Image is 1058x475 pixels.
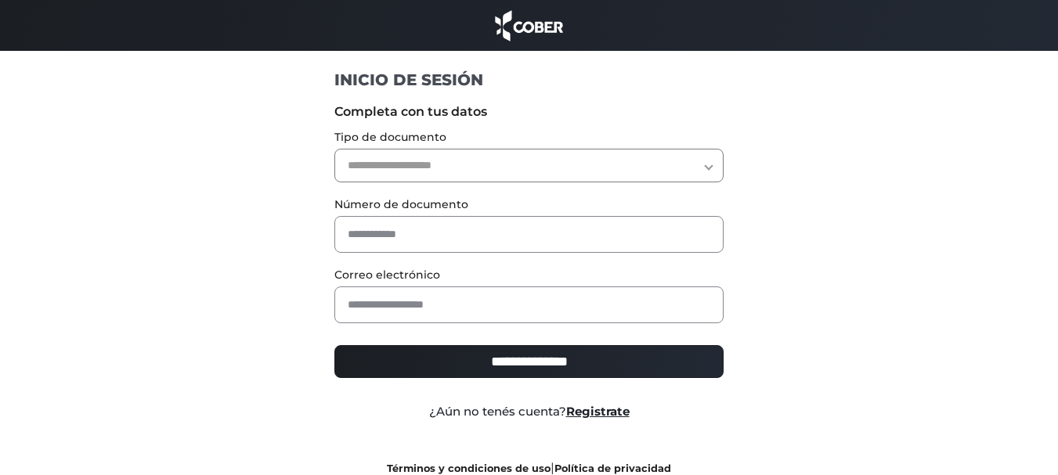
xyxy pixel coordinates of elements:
[387,462,551,474] a: Términos y condiciones de uso
[566,404,630,419] a: Registrate
[334,196,724,213] label: Número de documento
[334,103,724,121] label: Completa con tus datos
[554,462,671,474] a: Política de privacidad
[334,70,724,90] h1: INICIO DE SESIÓN
[334,129,724,146] label: Tipo de documento
[323,403,735,421] div: ¿Aún no tenés cuenta?
[334,267,724,283] label: Correo electrónico
[491,8,568,43] img: cober_marca.png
